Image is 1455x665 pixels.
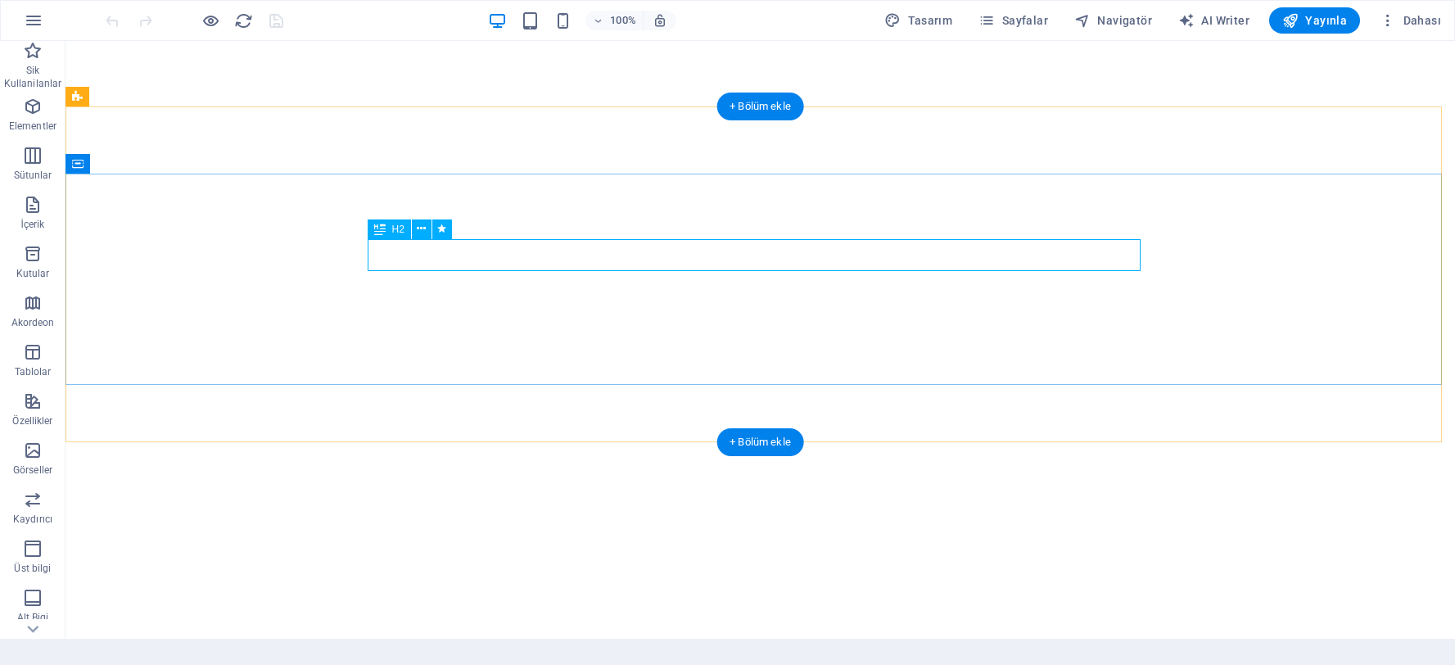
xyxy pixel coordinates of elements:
button: reload [233,11,253,30]
p: Sütunlar [14,169,52,182]
i: Sayfayı yeniden yükleyin [234,11,253,30]
button: 100% [585,11,644,30]
p: Tablolar [15,365,52,378]
p: Özellikler [12,414,52,427]
h6: 100% [610,11,636,30]
p: İçerik [20,218,44,231]
button: Ön izleme modundan çıkıp düzenlemeye devam etmek için buraya tıklayın [201,11,220,30]
p: Kaydırıcı [13,513,52,526]
button: Dahası [1373,7,1448,34]
div: Tasarım (Ctrl+Alt+Y) [878,7,959,34]
div: + Bölüm ekle [716,93,804,120]
span: Navigatör [1074,12,1152,29]
span: AI Writer [1178,12,1249,29]
p: Elementler [9,120,56,133]
button: Navigatör [1068,7,1159,34]
p: Üst bilgi [14,562,51,575]
span: Dahası [1380,12,1441,29]
div: + Bölüm ekle [716,428,804,456]
i: Yeniden boyutlandırmada yakınlaştırma düzeyini seçilen cihaza uyacak şekilde otomatik olarak ayarla. [653,13,667,28]
span: Sayfalar [978,12,1048,29]
p: Akordeon [11,316,55,329]
button: Sayfalar [972,7,1055,34]
span: Tasarım [884,12,952,29]
p: Alt Bigi [17,611,49,624]
span: H2 [392,224,404,234]
p: Kutular [16,267,50,280]
p: Görseller [13,464,52,477]
button: Tasarım [878,7,959,34]
button: AI Writer [1172,7,1256,34]
button: Yayınla [1269,7,1360,34]
span: Yayınla [1282,12,1347,29]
